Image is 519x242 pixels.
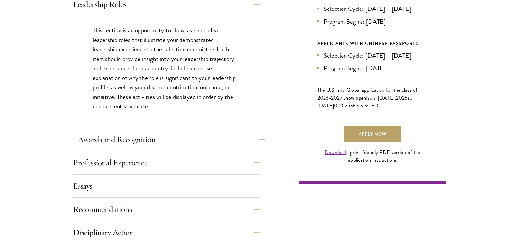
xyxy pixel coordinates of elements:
button: Recommendations [73,201,260,217]
button: Professional Experience [73,155,260,171]
a: Apply Now [344,126,401,142]
span: The U.S. and Global application for the class of 202 [317,86,417,102]
p: This section is an opportunity to showcase up to five leadership roles that illustrate your demon... [93,26,240,111]
span: 5 [405,94,408,102]
li: Selection Cycle: [DATE] – [DATE] [317,51,428,60]
span: to [DATE] [317,94,412,110]
span: -202 [329,94,340,102]
button: Disciplinary Action [73,225,260,240]
a: Download [325,148,346,156]
li: Program Begins: [DATE] [317,64,428,73]
span: at 3 p.m. EDT. [351,102,383,110]
span: 202 [396,94,405,102]
span: 5 [347,102,350,110]
button: Awards and Recognition [78,132,265,147]
span: , [337,102,339,110]
div: a print-friendly PDF version of the application instructions [317,148,428,164]
li: Program Begins: [DATE] [317,17,428,26]
span: 202 [339,102,348,110]
span: 0 [334,102,337,110]
span: now open [345,94,366,102]
span: 6 [326,94,329,102]
button: Essays [73,178,260,194]
div: APPLICANTS WITH CHINESE PASSPORTS [317,39,428,47]
span: is [343,94,346,102]
span: 7 [340,94,343,102]
span: from [DATE], [366,94,396,102]
li: Selection Cycle: [DATE] – [DATE] [317,4,428,13]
